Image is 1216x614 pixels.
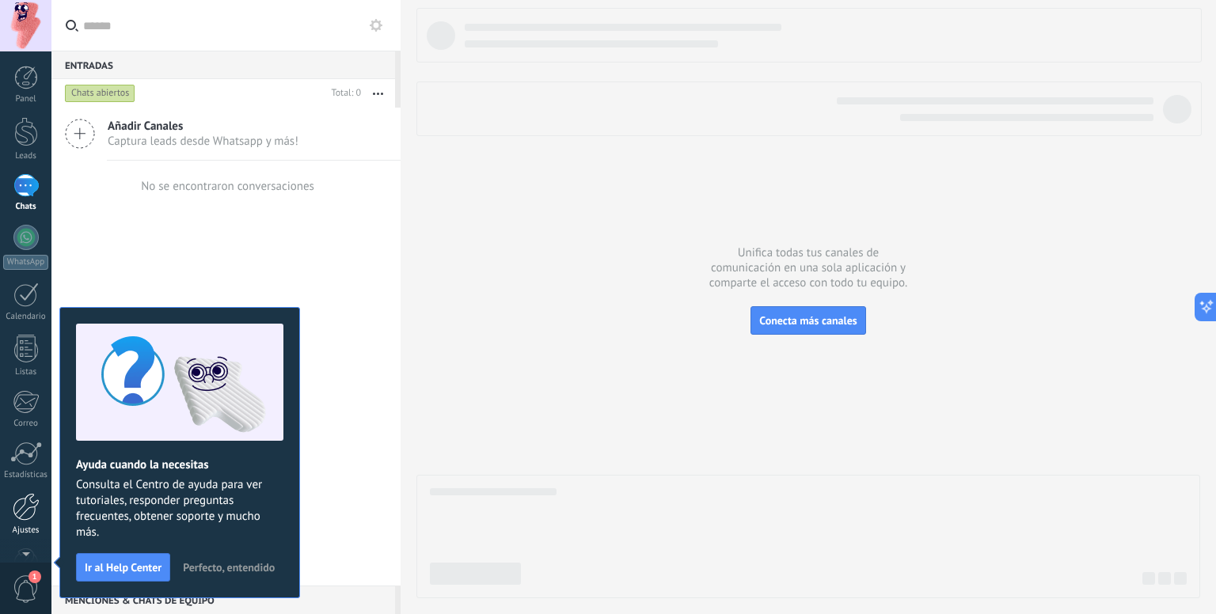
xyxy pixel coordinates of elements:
[3,470,49,480] div: Estadísticas
[361,79,395,108] button: Más
[3,151,49,161] div: Leads
[85,562,161,573] span: Ir al Help Center
[141,179,314,194] div: No se encontraron conversaciones
[176,555,282,579] button: Perfecto, entendido
[3,94,49,104] div: Panel
[76,477,283,540] span: Consulta el Centro de ayuda para ver tutoriales, responder preguntas frecuentes, obtener soporte ...
[76,457,283,472] h2: Ayuda cuando la necesitas
[3,367,49,377] div: Listas
[3,255,48,270] div: WhatsApp
[51,586,395,614] div: Menciones & Chats de equipo
[65,84,135,103] div: Chats abiertos
[3,525,49,536] div: Ajustes
[3,312,49,322] div: Calendario
[3,202,49,212] div: Chats
[325,85,361,101] div: Total: 0
[28,570,41,583] span: 1
[3,419,49,429] div: Correo
[108,119,298,134] span: Añadir Canales
[183,562,275,573] span: Perfecto, entendido
[750,306,865,335] button: Conecta más canales
[51,51,395,79] div: Entradas
[108,134,298,149] span: Captura leads desde Whatsapp y más!
[759,313,857,328] span: Conecta más canales
[76,553,170,582] button: Ir al Help Center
